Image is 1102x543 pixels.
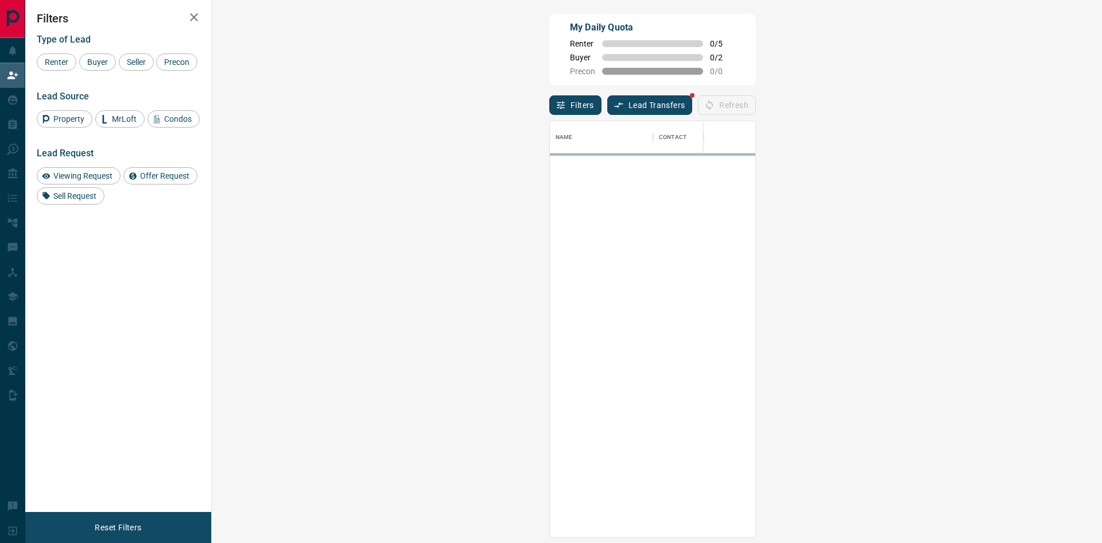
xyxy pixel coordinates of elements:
[119,53,154,71] div: Seller
[37,53,76,71] div: Renter
[37,110,92,128] div: Property
[653,121,745,153] div: Contact
[108,114,141,124] span: MrLoft
[710,39,735,48] span: 0 / 5
[156,53,197,71] div: Precon
[570,39,595,48] span: Renter
[87,518,149,537] button: Reset Filters
[570,53,595,62] span: Buyer
[37,34,91,45] span: Type of Lead
[37,167,121,184] div: Viewing Request
[570,21,735,34] p: My Daily Quota
[49,191,100,201] span: Sell Request
[37,11,200,25] h2: Filters
[607,95,693,115] button: Lead Transfers
[123,57,150,67] span: Seller
[570,67,595,76] span: Precon
[136,171,193,180] span: Offer Request
[95,110,145,128] div: MrLoft
[41,57,72,67] span: Renter
[49,171,117,180] span: Viewing Request
[550,121,653,153] div: Name
[83,57,112,67] span: Buyer
[37,148,94,159] span: Lead Request
[123,167,197,184] div: Offer Request
[37,91,89,102] span: Lead Source
[710,53,735,62] span: 0 / 2
[49,114,88,124] span: Property
[549,95,602,115] button: Filters
[37,187,104,205] div: Sell Request
[148,110,200,128] div: Condos
[659,121,686,153] div: Contact
[160,57,193,67] span: Precon
[79,53,116,71] div: Buyer
[710,67,735,76] span: 0 / 0
[160,114,196,124] span: Condos
[556,121,573,153] div: Name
